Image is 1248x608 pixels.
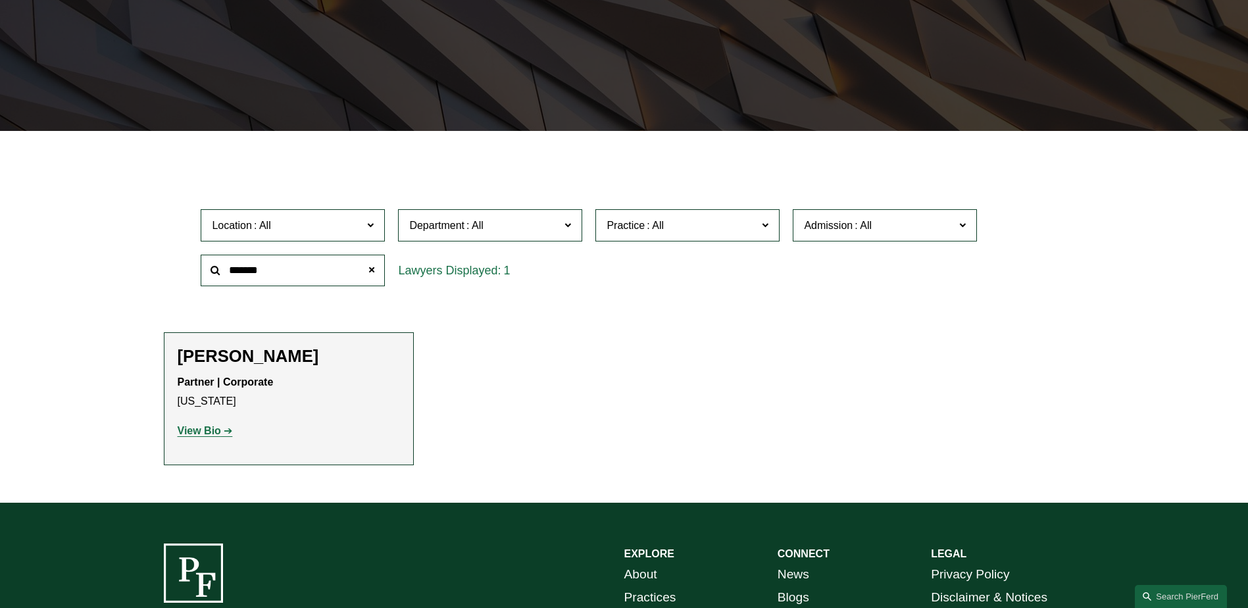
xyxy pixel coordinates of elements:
span: Practice [607,220,645,231]
a: About [624,563,657,586]
span: Department [409,220,464,231]
strong: View Bio [178,425,221,436]
span: Admission [804,220,853,231]
strong: CONNECT [778,548,830,559]
h2: [PERSON_NAME] [178,346,400,367]
a: News [778,563,809,586]
strong: Partner | Corporate [178,376,274,388]
a: Search this site [1135,585,1227,608]
p: [US_STATE] [178,373,400,411]
strong: LEGAL [931,548,966,559]
a: View Bio [178,425,233,436]
a: Privacy Policy [931,563,1009,586]
span: Location [212,220,252,231]
span: 1 [503,264,510,277]
strong: EXPLORE [624,548,674,559]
